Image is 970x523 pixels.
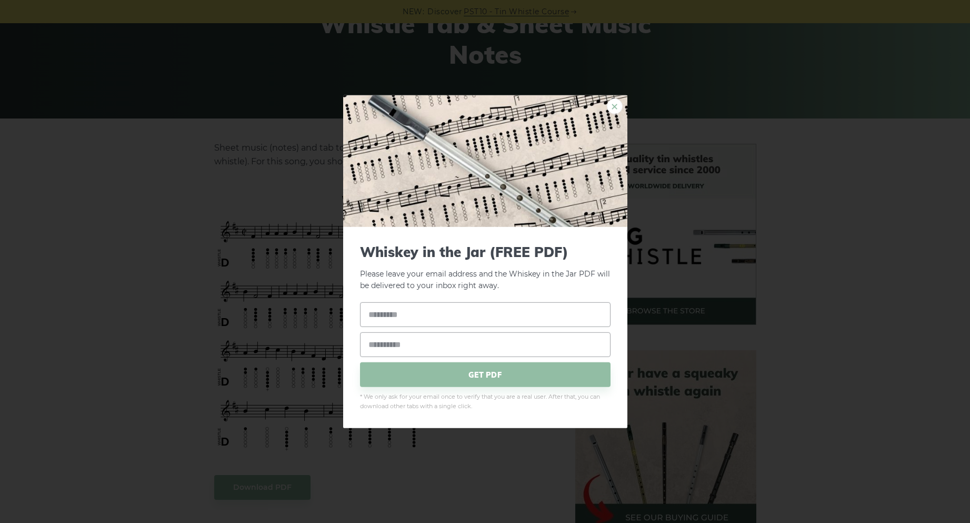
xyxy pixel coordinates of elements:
[343,95,627,226] img: Tin Whistle Tab Preview
[360,243,611,260] span: Whiskey in the Jar (FREE PDF)
[607,98,623,114] a: ×
[360,392,611,411] span: * We only ask for your email once to verify that you are a real user. After that, you can downloa...
[360,362,611,387] span: GET PDF
[360,243,611,292] p: Please leave your email address and the Whiskey in the Jar PDF will be delivered to your inbox ri...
